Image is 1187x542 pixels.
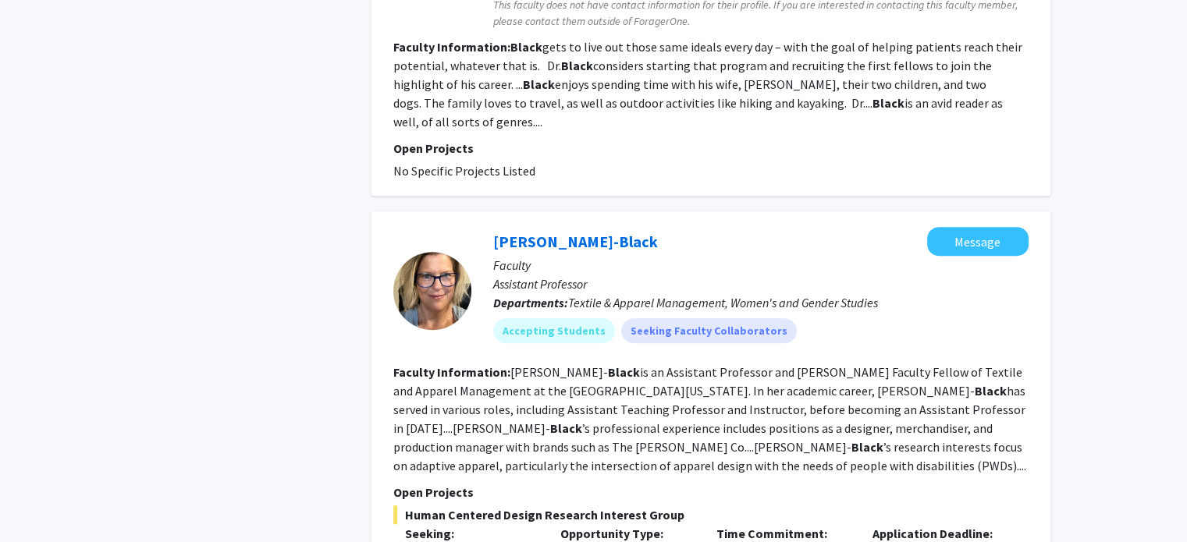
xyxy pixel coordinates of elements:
[851,439,883,455] b: Black
[393,364,1026,473] fg-read-more: [PERSON_NAME]- is an Assistant Professor and [PERSON_NAME] Faculty Fellow of Textile and Apparel ...
[393,139,1029,158] p: Open Projects
[493,295,568,310] b: Departments:
[393,39,510,55] b: Faculty Information:
[12,472,66,530] iframe: Chat
[510,39,542,55] b: Black
[493,275,1029,293] p: Assistant Professor
[393,39,1022,129] fg-read-more: gets to live out those same ideals every day – with the goal of helping patients reach their pote...
[493,318,615,343] mat-chip: Accepting Students
[523,76,555,92] b: Black
[975,383,1007,399] b: Black
[561,58,593,73] b: Black
[393,364,510,380] b: Faculty Information:
[872,95,904,111] b: Black
[493,256,1029,275] p: Faculty
[550,420,582,436] b: Black
[393,505,1029,524] span: Human Centered Design Research Interest Group
[493,232,658,251] a: [PERSON_NAME]-Black
[927,227,1029,256] button: Message Kerri McBee-Black
[608,364,640,380] b: Black
[621,318,797,343] mat-chip: Seeking Faculty Collaborators
[393,163,535,179] span: No Specific Projects Listed
[393,483,1029,501] p: Open Projects
[568,295,878,310] span: Textile & Apparel Management, Women's and Gender Studies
